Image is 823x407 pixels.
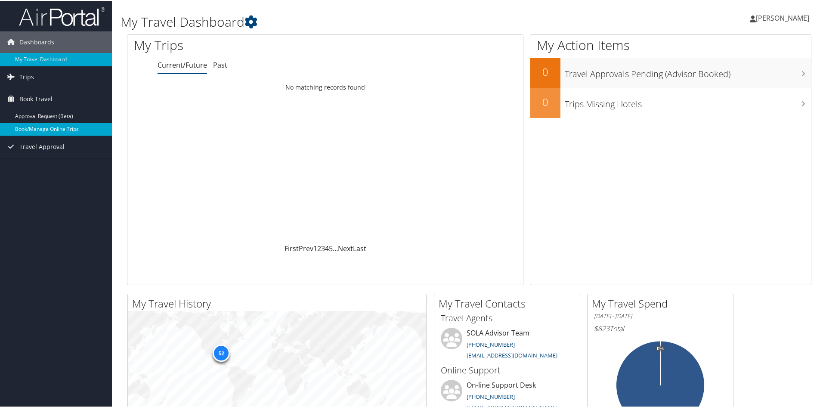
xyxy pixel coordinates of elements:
a: 0Travel Approvals Pending (Advisor Booked) [530,57,811,87]
li: SOLA Advisor Team [436,327,578,362]
span: [PERSON_NAME] [756,12,809,22]
h3: Online Support [441,364,573,376]
span: Dashboards [19,31,54,52]
a: Past [213,59,227,69]
span: $823 [594,323,610,332]
h2: My Travel History [132,295,426,310]
a: [PHONE_NUMBER] [467,340,515,348]
a: Prev [299,243,313,252]
a: 2 [317,243,321,252]
a: 0Trips Missing Hotels [530,87,811,117]
h1: My Action Items [530,35,811,53]
span: Book Travel [19,87,53,109]
a: [EMAIL_ADDRESS][DOMAIN_NAME] [467,351,557,358]
h1: My Trips [134,35,352,53]
span: … [333,243,338,252]
h6: [DATE] - [DATE] [594,311,727,320]
a: 1 [313,243,317,252]
td: No matching records found [127,79,523,94]
h2: My Travel Contacts [439,295,580,310]
h2: 0 [530,94,560,109]
img: airportal-logo.png [19,6,105,26]
h3: Travel Approvals Pending (Advisor Booked) [565,63,811,79]
h1: My Travel Dashboard [121,12,585,30]
a: 3 [321,243,325,252]
h3: Travel Agents [441,311,573,323]
a: 4 [325,243,329,252]
span: Travel Approval [19,135,65,157]
a: First [285,243,299,252]
a: Current/Future [158,59,207,69]
div: 52 [213,344,230,361]
span: Trips [19,65,34,87]
a: Next [338,243,353,252]
h2: 0 [530,64,560,78]
h6: Total [594,323,727,332]
a: [PHONE_NUMBER] [467,392,515,400]
a: 5 [329,243,333,252]
a: [PERSON_NAME] [750,4,818,30]
a: Last [353,243,366,252]
h3: Trips Missing Hotels [565,93,811,109]
tspan: 0% [657,345,664,351]
h2: My Travel Spend [592,295,733,310]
